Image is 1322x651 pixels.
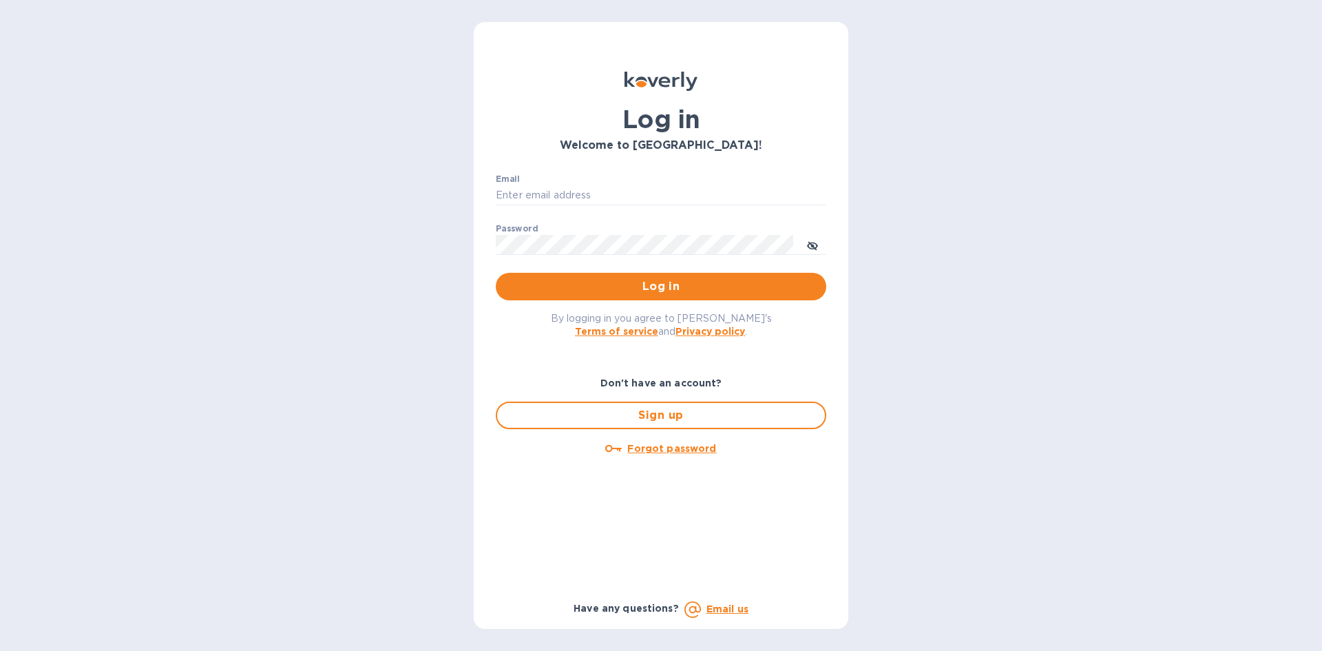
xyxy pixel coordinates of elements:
[675,326,745,337] a: Privacy policy
[496,402,826,429] button: Sign up
[799,231,826,258] button: toggle password visibility
[496,225,538,233] label: Password
[551,313,772,337] span: By logging in you agree to [PERSON_NAME]'s and .
[496,139,826,152] h3: Welcome to [GEOGRAPHIC_DATA]!
[625,72,697,91] img: Koverly
[706,603,748,614] a: Email us
[507,278,815,295] span: Log in
[627,443,716,454] u: Forgot password
[574,603,679,614] b: Have any questions?
[496,273,826,300] button: Log in
[508,407,814,424] span: Sign up
[496,175,520,183] label: Email
[496,185,826,206] input: Enter email address
[496,105,826,134] h1: Log in
[600,378,722,389] b: Don't have an account?
[575,326,658,337] a: Terms of service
